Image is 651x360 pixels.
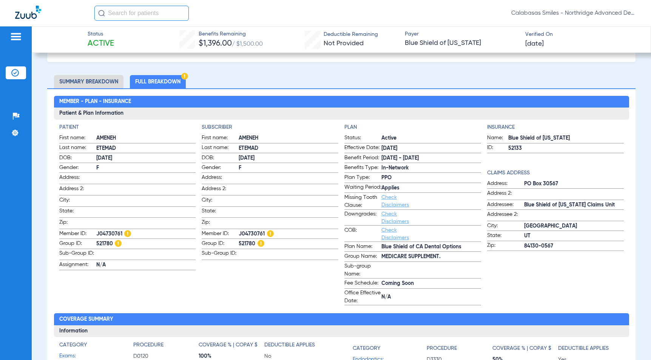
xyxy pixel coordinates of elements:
[96,145,196,152] span: ETEMAD
[381,145,481,152] span: [DATE]
[324,40,364,47] span: Not Provided
[96,154,196,162] span: [DATE]
[381,164,481,172] span: In-Network
[96,164,196,172] span: F
[405,30,518,38] span: Payer
[88,38,114,49] span: Active
[96,240,196,248] span: 521780
[487,123,624,131] h4: Insurance
[487,169,624,177] h4: Claims Address
[381,211,409,224] a: Check Disclaimers
[524,180,624,188] span: PO Box 30567
[344,194,381,209] span: Missing Tooth Clause:
[344,154,381,163] span: Benefit Period:
[10,32,22,41] img: hamburger-icon
[59,196,96,206] span: City:
[59,249,96,260] span: Sub-Group ID:
[524,222,624,230] span: [GEOGRAPHIC_DATA]
[202,164,239,173] span: Gender:
[381,154,481,162] span: [DATE] - [DATE]
[258,240,264,247] img: Hazard
[524,242,624,250] span: 84130-0567
[202,144,239,153] span: Last name:
[381,243,481,251] span: Blue Shield of CA Dental Options
[558,341,624,355] app-breakdown-title: Deductible Applies
[239,230,338,238] span: J04730761
[427,345,457,352] h4: Procedure
[181,73,188,80] img: Hazard
[264,341,330,352] app-breakdown-title: Deductible Applies
[344,210,381,225] span: Downgrades:
[199,341,258,349] h4: Coverage % | Copay $
[353,341,427,355] app-breakdown-title: Category
[487,242,524,251] span: Zip:
[487,222,524,231] span: City:
[487,189,524,200] span: Address 2:
[344,252,381,262] span: Group Name:
[94,6,189,21] input: Search for patients
[239,154,338,162] span: [DATE]
[199,40,232,48] span: $1,396.00
[124,230,131,237] img: Hazard
[59,154,96,163] span: DOB:
[487,134,508,143] span: Name:
[59,218,96,229] span: Zip:
[344,164,381,173] span: Benefits Type:
[130,75,186,88] li: Full Breakdown
[525,31,639,38] span: Verified On
[202,207,239,217] span: State:
[59,261,96,270] span: Assignment:
[202,154,239,163] span: DOB:
[381,253,481,261] span: MEDICARE SUPPLEMENT.
[88,30,114,38] span: Status
[96,134,196,142] span: AMENEH
[427,341,492,355] app-breakdown-title: Procedure
[202,185,239,195] span: Address 2:
[133,341,164,349] h4: Procedure
[381,134,481,142] span: Active
[267,230,274,237] img: Hazard
[324,31,378,38] span: Deductible Remaining
[381,228,409,240] a: Check Disclaimers
[487,232,524,241] span: State:
[344,123,481,131] h4: Plan
[59,240,96,249] span: Group ID:
[199,352,264,360] span: 100%
[508,134,624,142] span: Blue Shield of [US_STATE]
[264,341,315,349] h4: Deductible Applies
[54,108,629,120] h3: Patient & Plan Information
[487,144,508,153] span: ID:
[199,30,263,38] span: Benefits Remaining
[487,201,524,210] span: Addressee:
[202,230,239,239] span: Member ID:
[202,240,239,249] span: Group ID:
[133,341,199,352] app-breakdown-title: Procedure
[202,123,338,131] app-breakdown-title: Subscriber
[487,180,524,189] span: Address:
[492,341,558,355] app-breakdown-title: Coverage % | Copay $
[511,9,636,17] span: Calabasas Smiles - Northridge Advanced Dentistry
[353,345,380,352] h4: Category
[115,240,122,247] img: Hazard
[59,164,96,173] span: Gender:
[239,145,338,152] span: ETEMAD
[381,280,481,288] span: Coming Soon
[239,134,338,142] span: AMENEH
[487,211,524,221] span: Addressee 2:
[524,201,624,209] span: Blue Shield of [US_STATE] Claims Unit
[98,10,105,17] img: Search Icon
[59,123,196,131] h4: Patient
[59,144,96,153] span: Last name:
[344,289,381,305] span: Office Effective Date:
[96,261,196,269] span: N/A
[613,324,651,360] div: Chat Widget
[59,174,96,184] span: Address:
[381,184,481,192] span: Applies
[344,262,381,278] span: Sub-group Name:
[239,240,338,248] span: 521780
[381,195,409,208] a: Check Disclaimers
[54,75,123,88] li: Summary Breakdown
